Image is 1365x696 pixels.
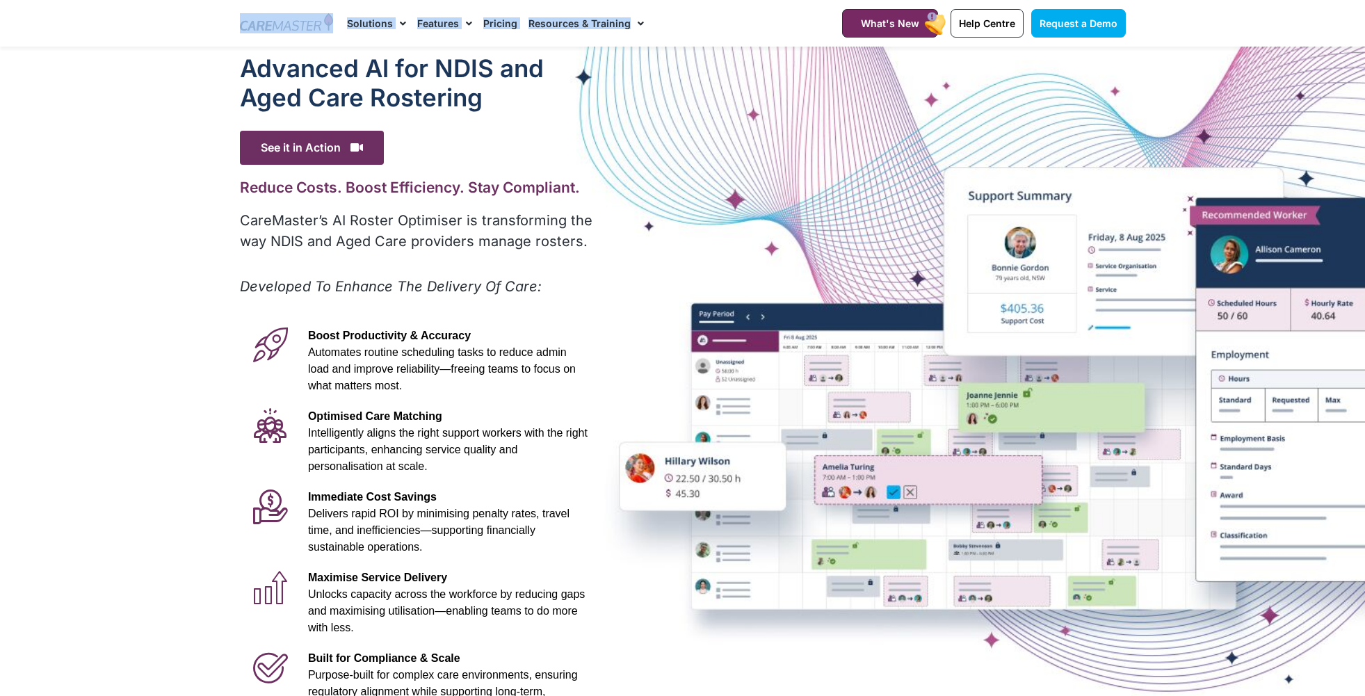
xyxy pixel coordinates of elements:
[308,346,576,391] span: Automates routine scheduling tasks to reduce admin load and improve reliability—freeing teams to ...
[1031,9,1126,38] a: Request a Demo
[308,427,588,472] span: Intelligently aligns the right support workers with the right participants, enhancing service qua...
[240,179,595,196] h2: Reduce Costs. Boost Efficiency. Stay Compliant.
[240,131,384,165] span: See it in Action
[240,278,542,295] em: Developed To Enhance The Delivery Of Care:
[308,588,585,633] span: Unlocks capacity across the workforce by reducing gaps and maximising utilisation—enabling teams ...
[308,508,570,553] span: Delivers rapid ROI by minimising penalty rates, travel time, and inefficiencies—supporting financ...
[951,9,1024,38] a: Help Centre
[308,410,442,422] span: Optimised Care Matching
[861,17,919,29] span: What's New
[308,491,437,503] span: Immediate Cost Savings
[308,330,471,341] span: Boost Productivity & Accuracy
[240,54,595,112] h1: Advanced Al for NDIS and Aged Care Rostering
[959,17,1015,29] span: Help Centre
[308,652,460,664] span: Built for Compliance & Scale
[240,13,334,34] img: CareMaster Logo
[308,572,447,583] span: Maximise Service Delivery
[240,210,595,252] p: CareMaster’s AI Roster Optimiser is transforming the way NDIS and Aged Care providers manage rost...
[842,9,938,38] a: What's New
[1040,17,1117,29] span: Request a Demo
